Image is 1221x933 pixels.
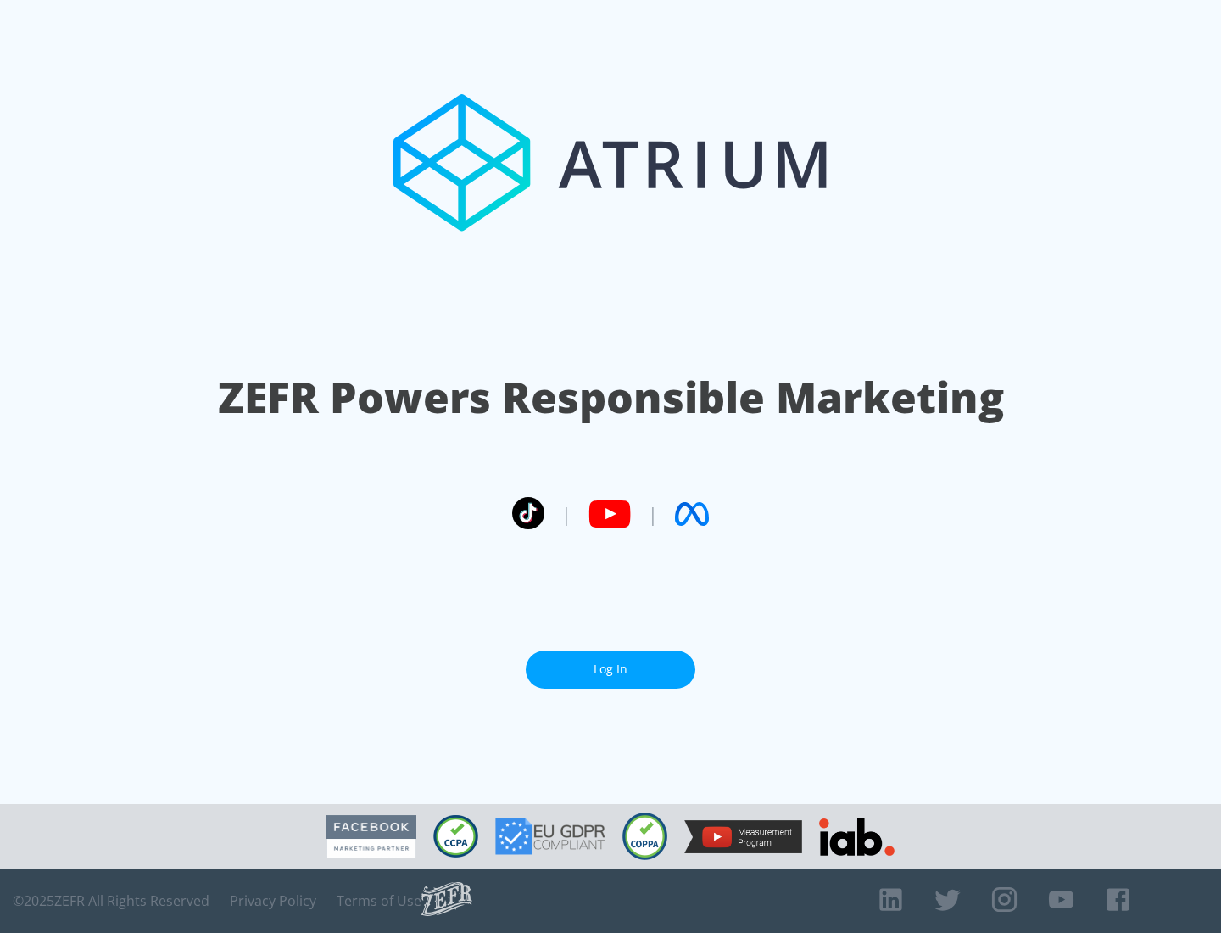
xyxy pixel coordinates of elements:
img: GDPR Compliant [495,818,605,855]
img: CCPA Compliant [433,815,478,858]
a: Log In [526,651,695,689]
a: Privacy Policy [230,892,316,909]
img: Facebook Marketing Partner [326,815,416,858]
span: | [648,501,658,527]
img: COPPA Compliant [622,813,667,860]
span: © 2025 ZEFR All Rights Reserved [13,892,209,909]
span: | [561,501,571,527]
img: IAB [819,818,895,856]
a: Terms of Use [337,892,421,909]
img: YouTube Measurement Program [684,820,802,853]
h1: ZEFR Powers Responsible Marketing [218,368,1004,427]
